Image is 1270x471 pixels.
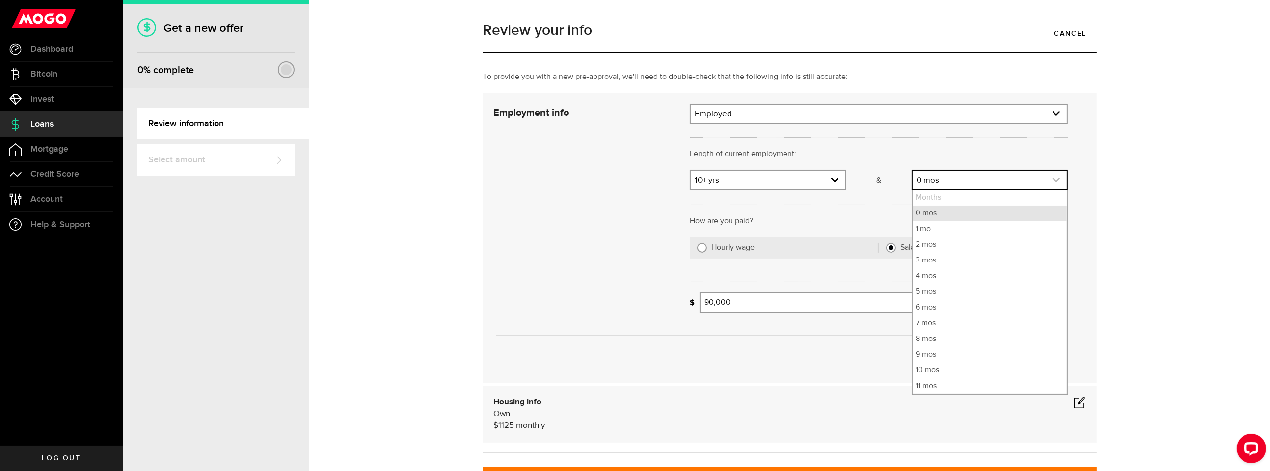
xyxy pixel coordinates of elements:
[1229,430,1270,471] iframe: LiveChat chat widget
[913,363,1067,378] li: 10 mos
[30,70,57,78] span: Bitcoin
[137,61,194,79] div: % complete
[690,148,1068,160] p: Length of current employment:
[913,300,1067,315] li: 6 mos
[913,171,1067,189] a: expand select
[30,220,90,229] span: Help & Support
[690,215,1068,227] p: How are you paid?
[494,421,499,430] span: $
[697,243,707,253] input: Hourly wage
[494,398,542,406] b: Housing info
[30,145,68,154] span: Mortgage
[483,71,1097,83] p: To provide you with a new pre-approval, we'll need to double-check that the following info is sti...
[846,175,912,186] p: &
[900,243,1060,253] label: Salary
[691,171,845,189] a: expand select
[30,95,54,104] span: Invest
[913,268,1067,284] li: 4 mos
[913,237,1067,253] li: 2 mos
[483,23,1097,38] h1: Review your info
[516,421,545,430] span: monthly
[137,144,295,176] a: Select amount
[30,170,79,179] span: Credit Score
[913,253,1067,268] li: 3 mos
[913,206,1067,221] li: 0 mos
[30,195,63,204] span: Account
[494,410,511,418] span: Own
[913,331,1067,347] li: 8 mos
[913,347,1067,363] li: 9 mos
[137,64,143,76] span: 0
[30,45,73,53] span: Dashboard
[499,421,514,430] span: 1125
[913,221,1067,237] li: 1 mo
[137,21,295,35] h1: Get a new offer
[913,378,1067,394] li: 11 mos
[711,243,879,253] label: Hourly wage
[913,315,1067,331] li: 7 mos
[913,284,1067,300] li: 5 mos
[137,108,309,139] a: Review information
[1044,23,1096,44] a: Cancel
[691,105,1067,123] a: expand select
[30,120,54,129] span: Loans
[913,190,1067,206] li: Months
[494,108,569,118] strong: Employment info
[886,243,896,253] input: Salary
[42,455,81,462] span: Log out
